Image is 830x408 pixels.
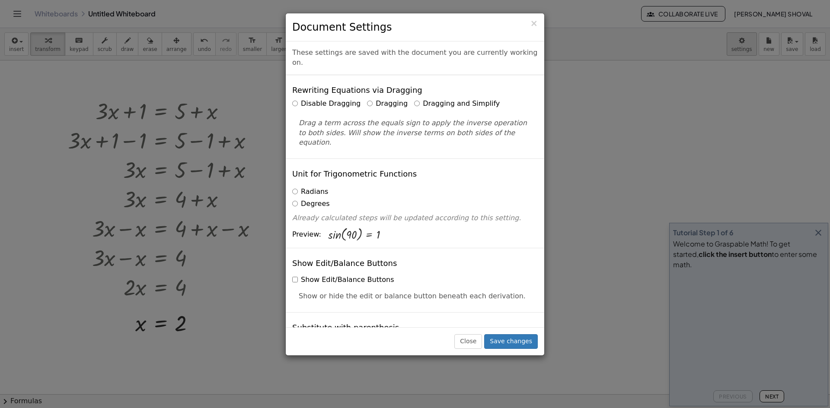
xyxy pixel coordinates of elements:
span: Preview: [292,230,321,240]
input: Radians [292,189,298,194]
input: Disable Dragging [292,101,298,106]
button: Close [530,19,538,28]
label: Dragging and Simplify [414,99,500,109]
p: Drag a term across the equals sign to apply the inverse operation to both sides. Will show the in... [299,118,531,148]
h4: Substitute with parenthesis [292,323,399,332]
p: Show or hide the edit or balance button beneath each derivation. [299,291,531,301]
p: Already calculated steps will be updated according to this setting. [292,213,538,223]
input: Degrees [292,201,298,206]
label: Disable Dragging [292,99,361,109]
h3: Document Settings [292,20,538,35]
div: These settings are saved with the document you are currently working on. [286,41,544,75]
h4: Show Edit/Balance Buttons [292,259,397,268]
label: Dragging [367,99,408,109]
h4: Rewriting Equations via Dragging [292,86,422,95]
input: Show Edit/Balance Buttons [292,277,298,282]
button: Save changes [484,334,538,349]
label: Radians [292,187,328,197]
span: × [530,18,538,28]
label: Degrees [292,199,330,209]
input: Dragging [367,101,373,106]
button: Close [454,334,482,349]
label: Show Edit/Balance Buttons [292,275,394,285]
h4: Unit for Trigonometric Functions [292,170,417,178]
input: Dragging and Simplify [414,101,420,106]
